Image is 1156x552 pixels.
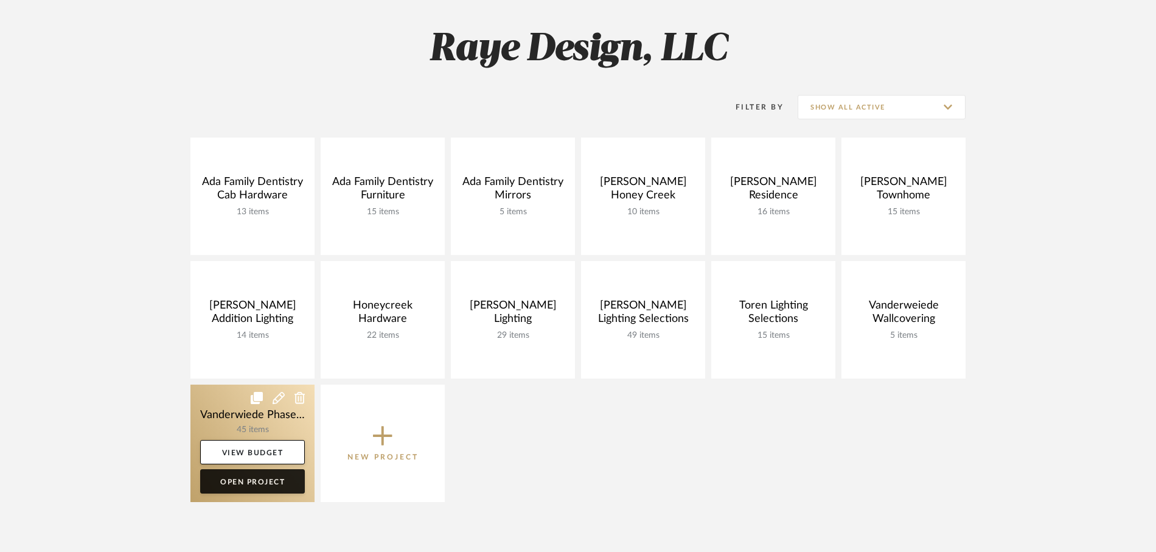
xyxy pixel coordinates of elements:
[851,175,956,207] div: [PERSON_NAME] Townhome
[330,207,435,217] div: 15 items
[200,175,305,207] div: Ada Family Dentistry Cab Hardware
[461,175,565,207] div: Ada Family Dentistry Mirrors
[461,207,565,217] div: 5 items
[200,207,305,217] div: 13 items
[591,175,695,207] div: [PERSON_NAME] Honey Creek
[720,101,784,113] div: Filter By
[330,175,435,207] div: Ada Family Dentistry Furniture
[461,330,565,341] div: 29 items
[721,299,826,330] div: Toren Lighting Selections
[140,27,1016,72] h2: Raye Design, LLC
[591,299,695,330] div: [PERSON_NAME] Lighting Selections
[330,299,435,330] div: Honeycreek Hardware
[851,299,956,330] div: Vanderweiede Wallcovering
[200,330,305,341] div: 14 items
[347,451,419,463] p: New Project
[851,207,956,217] div: 15 items
[851,330,956,341] div: 5 items
[721,175,826,207] div: [PERSON_NAME] Residence
[200,469,305,494] a: Open Project
[200,440,305,464] a: View Budget
[591,330,695,341] div: 49 items
[591,207,695,217] div: 10 items
[461,299,565,330] div: [PERSON_NAME] Lighting
[330,330,435,341] div: 22 items
[721,330,826,341] div: 15 items
[200,299,305,330] div: [PERSON_NAME] Addition Lighting
[721,207,826,217] div: 16 items
[321,385,445,502] button: New Project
